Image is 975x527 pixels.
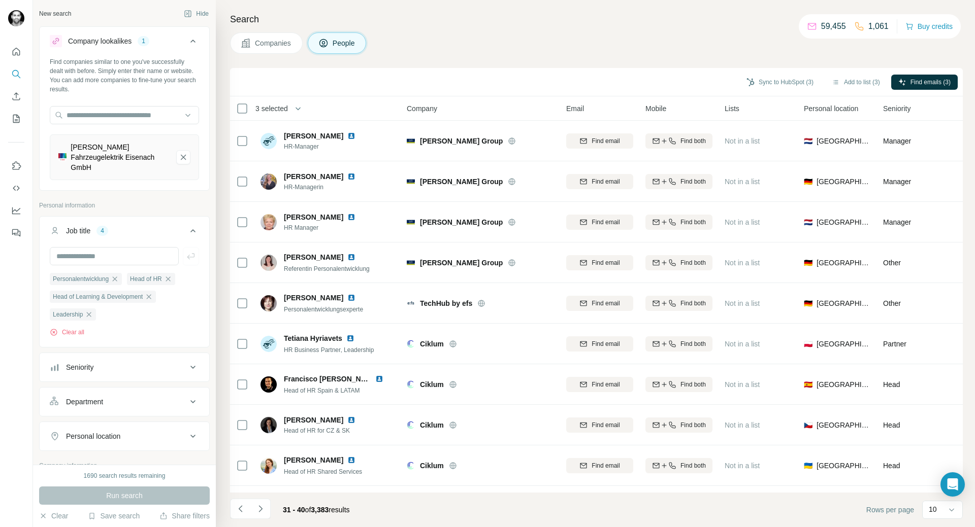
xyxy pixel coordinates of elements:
img: Logo of Ciklum [407,462,415,470]
span: Find email [592,380,620,389]
img: LinkedIn logo [346,334,354,342]
span: HR [962,339,972,349]
span: 🇪🇸 [804,379,812,390]
span: [GEOGRAPHIC_DATA] [817,298,871,308]
span: Mobile [645,103,666,114]
p: Personal information [39,201,210,210]
span: [GEOGRAPHIC_DATA] [817,461,871,471]
img: Avatar [261,376,277,393]
span: Find email [592,420,620,430]
span: [GEOGRAPHIC_DATA] [817,339,871,349]
span: Email [566,103,584,114]
span: 🇵🇱 [804,339,812,349]
img: Avatar [261,336,277,352]
span: Not in a list [725,340,760,348]
span: Find emails (3) [911,78,951,87]
button: Use Surfe API [8,179,24,197]
span: [PERSON_NAME] Group [420,136,503,146]
span: [GEOGRAPHIC_DATA] [817,379,871,390]
div: Job title [66,226,90,236]
span: Not in a list [725,380,760,389]
span: HR [962,461,972,471]
img: LinkedIn logo [347,416,355,424]
span: Head of HR for CZ & SK [284,426,368,435]
span: HR-Managerin [284,183,368,192]
span: Find both [680,380,706,389]
span: People [333,38,356,48]
button: Find both [645,215,712,230]
button: Clear [39,511,68,521]
button: Save search [88,511,140,521]
span: HR [962,177,972,187]
button: Feedback [8,224,24,242]
button: Company lookalikes1 [40,29,209,57]
button: Buy credits [905,19,953,33]
button: Find email [566,215,633,230]
img: Logo of TechHub by efs [407,299,415,307]
span: [GEOGRAPHIC_DATA] [817,177,871,187]
span: Head of Learning & Development [53,292,143,301]
span: [PERSON_NAME] Group [420,217,503,227]
span: Manager [883,137,911,145]
span: Head of HR Spain & LATAM [284,387,360,394]
span: HR [962,298,972,308]
button: Department [40,390,209,414]
button: Add to list (3) [825,75,887,90]
span: Find email [592,461,620,470]
span: Other [883,299,901,307]
span: [GEOGRAPHIC_DATA] [817,217,871,227]
span: Find email [592,339,620,348]
span: Ciklum [420,461,444,471]
span: Other [883,259,901,267]
button: Find email [566,133,633,149]
button: Robert Bosch Fahrzeugelektrik Eisenach GmbH-remove-button [176,150,190,164]
button: Navigate to next page [250,499,271,519]
div: 4 [96,226,108,235]
button: Job title4 [40,219,209,247]
span: Referentin Personalentwicklung [284,265,370,272]
button: Share filters [159,511,210,521]
button: Find email [566,336,633,352]
span: Head [883,421,900,429]
div: New search [39,9,71,18]
span: Leadership [53,310,83,319]
span: Head of HR [130,274,162,284]
span: 3,383 [311,506,329,514]
span: Find both [680,420,706,430]
span: Companies [255,38,292,48]
img: LinkedIn logo [347,172,355,181]
span: Not in a list [725,218,760,226]
span: Find both [680,136,706,146]
span: Find both [680,461,706,470]
button: Quick start [8,43,24,61]
button: Navigate to previous page [230,499,250,519]
span: Head [883,380,900,389]
span: Find both [680,299,706,308]
span: Find both [680,218,706,227]
img: Avatar [261,458,277,474]
img: Logo of Schunk Group [407,218,415,226]
img: Avatar [261,214,277,230]
span: Head [883,462,900,470]
span: Not in a list [725,299,760,307]
span: Not in a list [725,178,760,186]
span: 🇳🇱 [804,217,812,227]
span: HR Manager [284,223,368,232]
span: [PERSON_NAME] Group [420,177,503,187]
span: 🇺🇦 [804,461,812,471]
h4: Search [230,12,963,26]
p: 10 [929,504,937,514]
span: 🇩🇪 [804,177,812,187]
div: Personal location [66,431,120,441]
span: [PERSON_NAME] [284,293,343,303]
span: Find email [592,177,620,186]
div: Company lookalikes [68,36,132,46]
img: Avatar [261,255,277,271]
img: Avatar [8,10,24,26]
span: Not in a list [725,137,760,145]
span: [GEOGRAPHIC_DATA] [817,420,871,430]
div: Find companies similar to one you've successfully dealt with before. Simply enter their name or w... [50,57,199,94]
img: Logo of Ciklum [407,340,415,348]
span: 31 - 40 [283,506,305,514]
img: LinkedIn logo [347,253,355,261]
